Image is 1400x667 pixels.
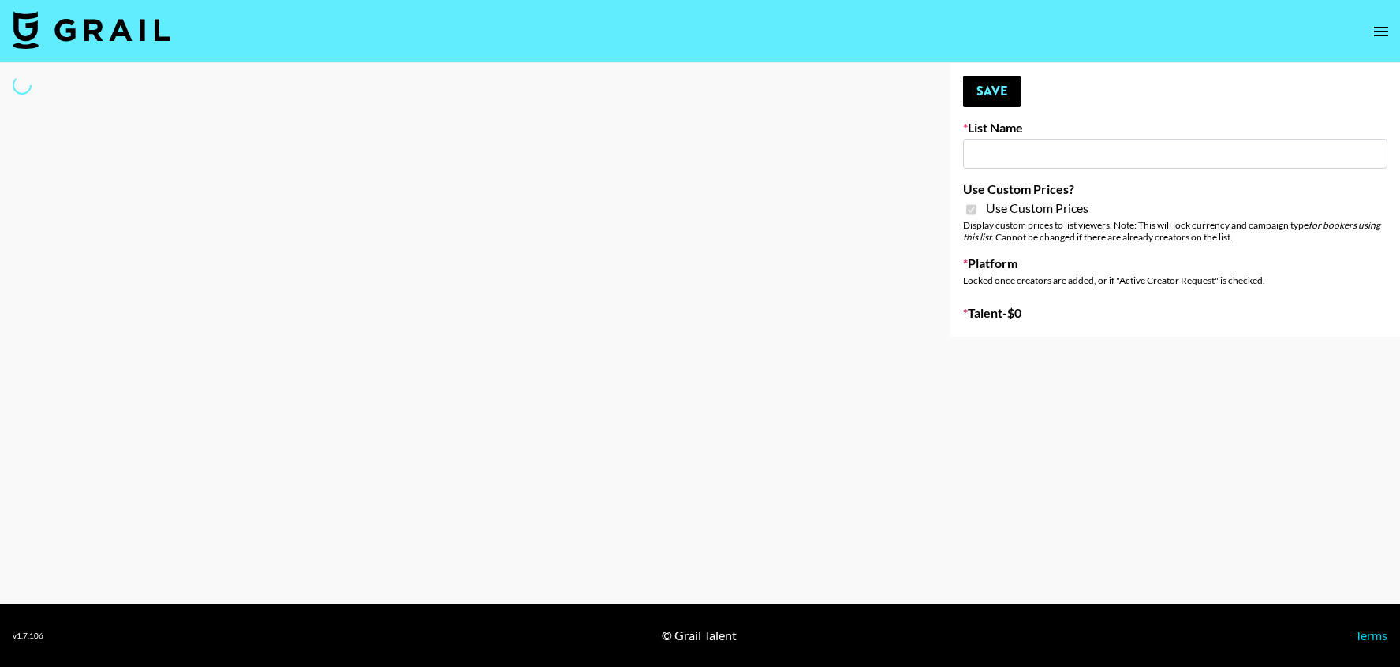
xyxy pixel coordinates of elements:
img: Grail Talent [13,11,170,49]
div: v 1.7.106 [13,631,43,641]
label: Talent - $ 0 [963,305,1387,321]
button: Save [963,76,1021,107]
a: Terms [1355,628,1387,643]
div: Locked once creators are added, or if "Active Creator Request" is checked. [963,274,1387,286]
label: Platform [963,255,1387,271]
label: List Name [963,120,1387,136]
span: Use Custom Prices [986,200,1088,216]
em: for bookers using this list [963,219,1380,243]
div: Display custom prices to list viewers. Note: This will lock currency and campaign type . Cannot b... [963,219,1387,243]
div: © Grail Talent [662,628,737,643]
label: Use Custom Prices? [963,181,1387,197]
button: open drawer [1365,16,1397,47]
